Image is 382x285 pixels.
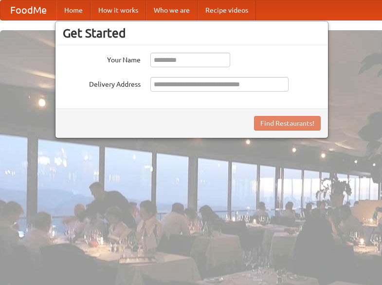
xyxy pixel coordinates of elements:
[63,77,141,89] label: Delivery Address
[63,26,321,40] h3: Get Started
[254,116,321,131] button: Find Restaurants!
[198,0,256,20] a: Recipe videos
[146,0,198,20] a: Who we are
[91,0,146,20] a: How it works
[0,0,56,20] a: FoodMe
[56,0,91,20] a: Home
[63,53,141,65] label: Your Name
